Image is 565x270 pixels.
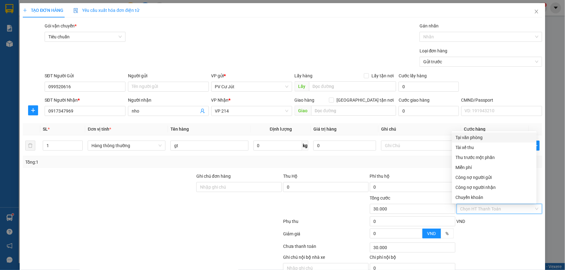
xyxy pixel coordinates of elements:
[295,106,311,116] span: Giao
[45,23,76,28] span: Gói vận chuyển
[528,3,545,21] button: Close
[456,154,533,161] div: Thu trước một phần
[43,127,48,132] span: SL
[211,98,229,103] span: VP Nhận
[48,43,58,52] span: Nơi nhận:
[399,82,459,92] input: Cước lấy hàng
[6,43,13,52] span: Nơi gửi:
[370,195,391,200] span: Tổng cước
[379,123,461,135] th: Ghi chú
[45,97,125,104] div: SĐT Người Nhận
[6,14,14,30] img: logo
[25,141,35,151] button: delete
[420,48,448,53] label: Loại đơn hàng
[313,127,337,132] span: Giá trị hàng
[399,98,430,103] label: Cước giao hàng
[399,106,459,116] input: Cước giao hàng
[399,73,427,78] label: Cước lấy hàng
[461,97,542,104] div: CMND/Passport
[270,127,292,132] span: Định lượng
[283,254,369,263] div: Ghi chú nội bộ nhà xe
[464,127,485,132] span: Cước hàng
[282,243,369,254] div: Chưa thanh toán
[295,81,309,91] span: Lấy
[446,231,449,236] span: %
[45,72,125,79] div: SĐT Người Gửi
[282,218,369,229] div: Phụ thu
[28,108,38,113] span: plus
[456,194,533,201] div: Chuyển khoản
[170,141,248,151] input: VD: Bàn, Ghế
[59,28,88,33] span: 09:54:50 [DATE]
[215,82,288,91] span: PV Cư Jút
[381,141,459,151] input: Ghi Chú
[423,57,538,66] span: Gửi trước
[427,231,436,236] span: VND
[283,174,297,179] span: Thu Hộ
[23,8,27,12] span: plus
[23,8,63,13] span: TẠO ĐƠN HÀNG
[456,164,533,171] div: Miễn phí
[534,9,539,14] span: close
[48,32,122,41] span: Tiêu chuẩn
[22,37,72,42] strong: BIÊN NHẬN GỬI HÀNG HOÁ
[370,173,455,182] div: Phí thu hộ
[452,172,537,182] div: Cước gửi hàng sẽ được ghi vào công nợ của người gửi
[25,159,218,166] div: Tổng: 1
[334,97,396,104] span: [GEOGRAPHIC_DATA] tận nơi
[456,134,533,141] div: Tại văn phòng
[73,8,78,13] img: icon
[63,23,88,28] span: CJ08250179
[370,254,455,263] div: Chi phí nội bộ
[28,105,38,115] button: plus
[309,81,396,91] input: Dọc đường
[73,8,139,13] span: Yêu cầu xuất hóa đơn điện tử
[16,10,51,33] strong: CÔNG TY TNHH [GEOGRAPHIC_DATA] 214 QL13 - P.26 - Q.BÌNH THẠNH - TP HCM 1900888606
[215,106,288,116] span: VP 214
[211,72,292,79] div: VP gửi
[170,127,189,132] span: Tên hàng
[196,174,231,179] label: Ghi chú đơn hàng
[196,182,282,192] input: Ghi chú đơn hàng
[128,72,209,79] div: Người gửi
[457,219,465,224] span: VND
[295,73,313,78] span: Lấy hàng
[302,141,308,151] span: kg
[91,141,162,150] span: Hàng thông thường
[200,108,205,113] span: user-add
[369,72,396,79] span: Lấy tận nơi
[282,230,369,241] div: Giảm giá
[452,182,537,192] div: Cước gửi hàng sẽ được ghi vào công nợ của người nhận
[88,127,111,132] span: Đơn vị tính
[420,23,439,28] label: Gán nhãn
[128,97,209,104] div: Người nhận
[456,184,533,191] div: Công nợ người nhận
[21,44,35,47] span: PV Cư Jút
[295,98,315,103] span: Giao hàng
[311,106,396,116] input: Dọc đường
[456,144,533,151] div: Tài xế thu
[313,141,376,151] input: 0
[456,174,533,181] div: Công nợ người gửi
